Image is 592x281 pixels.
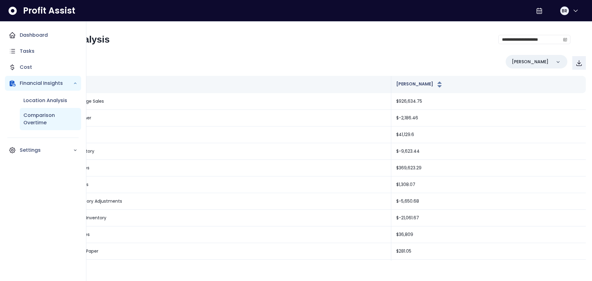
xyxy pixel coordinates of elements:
td: $-5,650.68 [391,193,586,210]
td: $-2,186.46 [391,110,586,126]
td: $1,308.07 [391,176,586,193]
p: Financial Insights [20,80,73,87]
td: $-9,623.44 [391,143,586,160]
span: BR [562,8,567,14]
td: $926,634.75 [391,93,586,110]
p: Cost [20,64,32,71]
td: $36,809 [391,226,586,243]
td: $281.05 [391,243,586,260]
p: [PERSON_NAME] [512,59,549,65]
td: $369,623.29 [391,160,586,176]
svg: calendar [563,37,567,42]
td: $41,129.6 [391,126,586,143]
p: Settings [20,147,73,154]
td: $16,608.81 [391,260,586,276]
p: Location Analysis [23,97,67,104]
button: [PERSON_NAME] [396,81,443,88]
p: Tasks [20,48,35,55]
span: Profit Assist [23,5,75,16]
p: Dashboard [20,31,48,39]
p: Comparison Overtime [23,112,77,126]
td: $-21,061.67 [391,210,586,226]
